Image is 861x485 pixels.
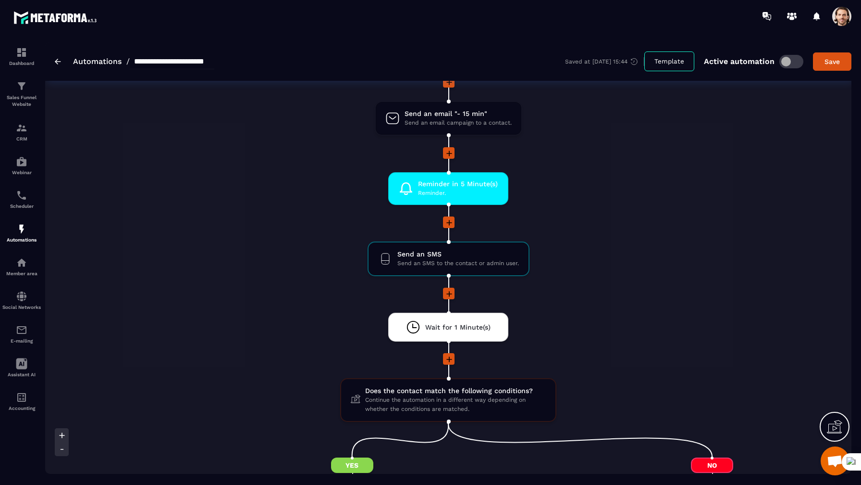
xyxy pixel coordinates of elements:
[2,39,41,73] a: formationformationDashboard
[16,47,27,58] img: formation
[331,458,373,473] span: Yes
[126,57,130,66] span: /
[16,324,27,336] img: email
[565,57,644,66] div: Saved at
[73,57,122,66] a: Automations
[16,257,27,268] img: automations
[2,338,41,344] p: E-mailing
[2,406,41,411] p: Accounting
[16,291,27,302] img: social-network
[397,250,519,259] span: Send an SMS
[2,182,41,216] a: schedulerschedulerScheduler
[2,136,41,141] p: CRM
[592,58,627,65] p: [DATE] 15:44
[365,386,546,396] span: Does the contact match the following conditions?
[2,204,41,209] p: Scheduler
[2,237,41,242] p: Automations
[819,57,845,66] div: Save
[2,305,41,310] p: Social Networks
[2,73,41,115] a: formationformationSales Funnel Website
[2,283,41,317] a: social-networksocial-networkSocial Networks
[2,170,41,175] p: Webinar
[644,51,694,71] button: Template
[813,52,851,71] button: Save
[2,61,41,66] p: Dashboard
[16,190,27,201] img: scheduler
[425,323,491,332] span: Wait for 1 Minute(s)
[418,189,498,198] span: Reminder.
[16,122,27,134] img: formation
[2,351,41,384] a: Assistant AI
[418,179,498,189] span: Reminder in 5 Minute(s)
[365,396,546,414] span: Continue the automation in a different way depending on whether the conditions are matched.
[2,94,41,108] p: Sales Funnel Website
[691,458,733,473] span: No
[397,259,519,268] span: Send an SMS to the contact or admin user.
[2,115,41,149] a: formationformationCRM
[16,392,27,403] img: accountant
[2,271,41,276] p: Member area
[16,156,27,167] img: automations
[405,118,512,128] span: Send an email campaign to a contact.
[2,250,41,283] a: automationsautomationsMember area
[2,384,41,418] a: accountantaccountantAccounting
[704,57,775,66] p: Active automation
[2,216,41,250] a: automationsautomationsAutomations
[16,80,27,92] img: formation
[2,372,41,377] p: Assistant AI
[405,109,512,118] span: Send an email "- 15 min"
[2,317,41,351] a: emailemailE-mailing
[13,9,100,26] img: logo
[16,223,27,235] img: automations
[821,447,849,475] div: Mở cuộc trò chuyện
[55,59,61,64] img: arrow
[2,149,41,182] a: automationsautomationsWebinar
